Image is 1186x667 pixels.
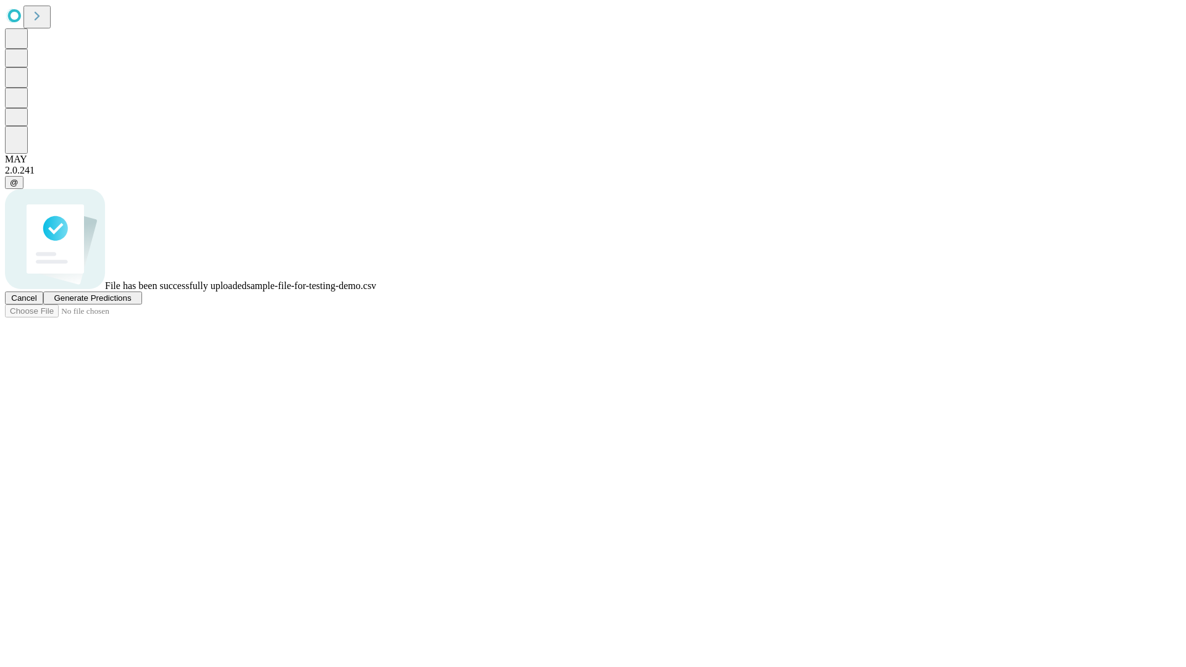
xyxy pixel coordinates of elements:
span: @ [10,178,19,187]
span: Cancel [11,293,37,303]
span: File has been successfully uploaded [105,280,246,291]
span: sample-file-for-testing-demo.csv [246,280,376,291]
div: MAY [5,154,1181,165]
span: Generate Predictions [54,293,131,303]
button: Cancel [5,292,43,304]
div: 2.0.241 [5,165,1181,176]
button: Generate Predictions [43,292,142,304]
button: @ [5,176,23,189]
